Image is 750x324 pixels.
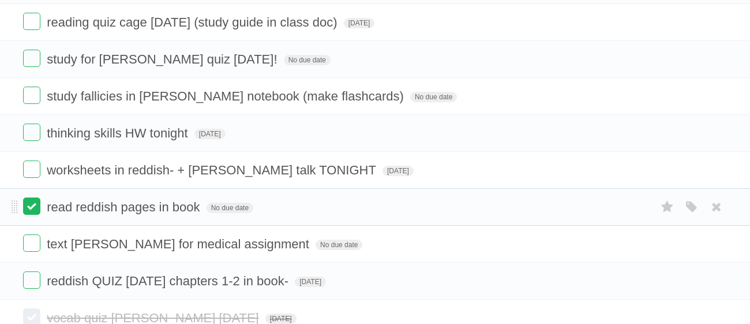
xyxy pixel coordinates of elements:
[344,18,375,28] span: [DATE]
[316,240,362,250] span: No due date
[23,87,40,104] label: Done
[23,198,40,215] label: Done
[284,55,331,65] span: No due date
[382,166,414,176] span: [DATE]
[657,198,678,217] label: Star task
[47,52,280,66] span: study for [PERSON_NAME] quiz [DATE]!
[23,13,40,30] label: Done
[295,277,326,287] span: [DATE]
[47,274,291,288] span: reddish QUIZ [DATE] chapters 1-2 in book-
[23,50,40,67] label: Done
[23,234,40,252] label: Done
[23,124,40,141] label: Done
[194,129,226,139] span: [DATE]
[265,314,297,324] span: [DATE]
[23,271,40,289] label: Done
[23,161,40,178] label: Done
[47,163,379,177] span: worksheets in reddish- + [PERSON_NAME] talk TONIGHT
[47,89,407,103] span: study fallicies in [PERSON_NAME] notebook (make flashcards)
[207,203,253,213] span: No due date
[47,15,340,29] span: reading quiz cage [DATE] (study guide in class doc)
[47,200,202,214] span: read reddish pages in book
[410,92,457,102] span: No due date
[47,126,191,140] span: thinking skills HW tonight
[47,237,312,251] span: text [PERSON_NAME] for medical assignment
